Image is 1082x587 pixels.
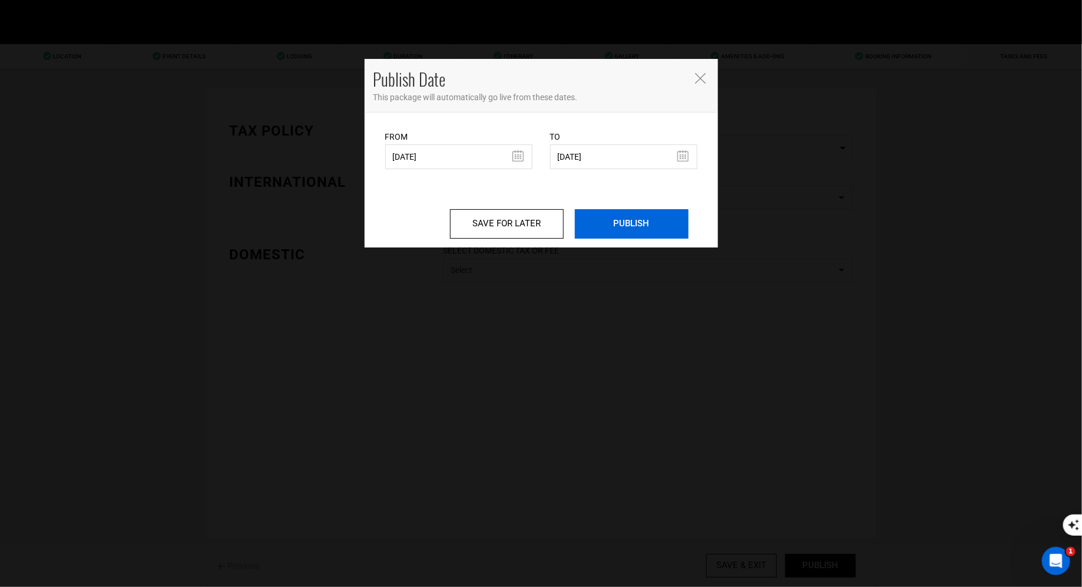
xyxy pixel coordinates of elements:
iframe: Intercom live chat [1042,547,1070,575]
input: SAVE FOR LATER [450,209,564,239]
label: From [385,131,408,143]
input: Select From Date [385,144,532,169]
input: Select End Date [550,144,697,169]
input: PUBLISH [575,209,689,239]
h4: Publish Date [373,68,686,91]
p: This package will automatically go live from these dates. [373,91,709,103]
button: Close [694,71,706,84]
label: To [550,131,561,143]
